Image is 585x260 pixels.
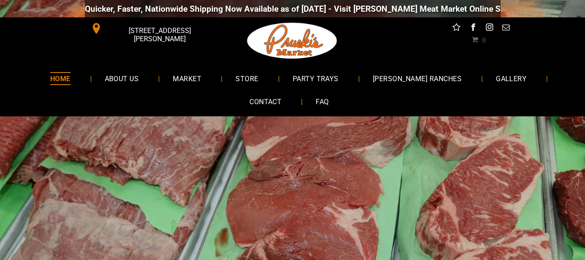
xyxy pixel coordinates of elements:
a: STORE [223,67,271,90]
a: [PERSON_NAME] RANCHES [360,67,475,90]
a: PARTY TRAYS [280,67,352,90]
a: Social network [451,22,462,35]
span: 0 [482,36,485,43]
span: [STREET_ADDRESS][PERSON_NAME] [103,22,215,47]
a: ABOUT US [92,67,152,90]
a: MARKET [160,67,214,90]
a: CONTACT [236,90,294,113]
a: instagram [484,22,495,35]
img: Pruski-s+Market+HQ+Logo2-259w.png [246,17,339,64]
a: FAQ [303,90,342,113]
a: facebook [467,22,478,35]
a: GALLERY [483,67,540,90]
a: email [500,22,511,35]
a: HOME [37,67,84,90]
a: [STREET_ADDRESS][PERSON_NAME] [85,22,217,35]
